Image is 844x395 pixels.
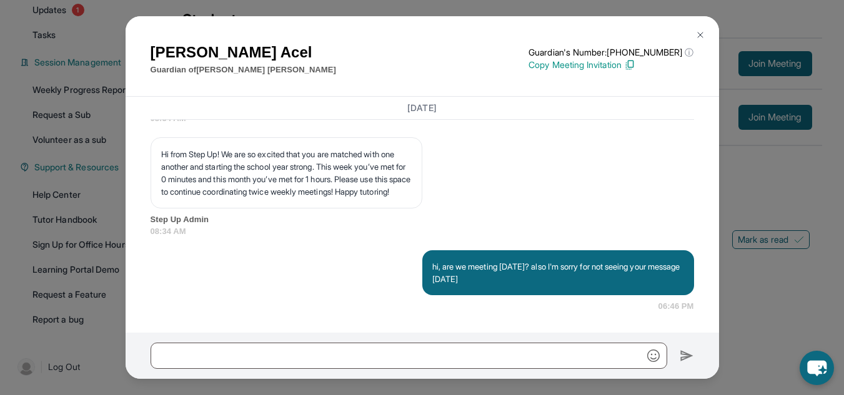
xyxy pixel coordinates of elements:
[151,41,336,64] h1: [PERSON_NAME] Acel
[529,59,693,71] p: Copy Meeting Invitation
[151,225,694,238] span: 08:34 AM
[151,102,694,114] h3: [DATE]
[685,46,693,59] span: ⓘ
[680,348,694,363] img: Send icon
[529,46,693,59] p: Guardian's Number: [PHONE_NUMBER]
[161,148,412,198] p: Hi from Step Up! We are so excited that you are matched with one another and starting the school ...
[647,349,660,362] img: Emoji
[695,30,705,40] img: Close Icon
[624,59,635,71] img: Copy Icon
[658,300,694,313] span: 06:46 PM
[151,64,336,76] p: Guardian of [PERSON_NAME] [PERSON_NAME]
[800,351,834,385] button: chat-button
[432,260,684,285] p: hi, are we meeting [DATE]? also I'm sorry for not seeing your message [DATE]
[151,213,694,226] span: Step Up Admin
